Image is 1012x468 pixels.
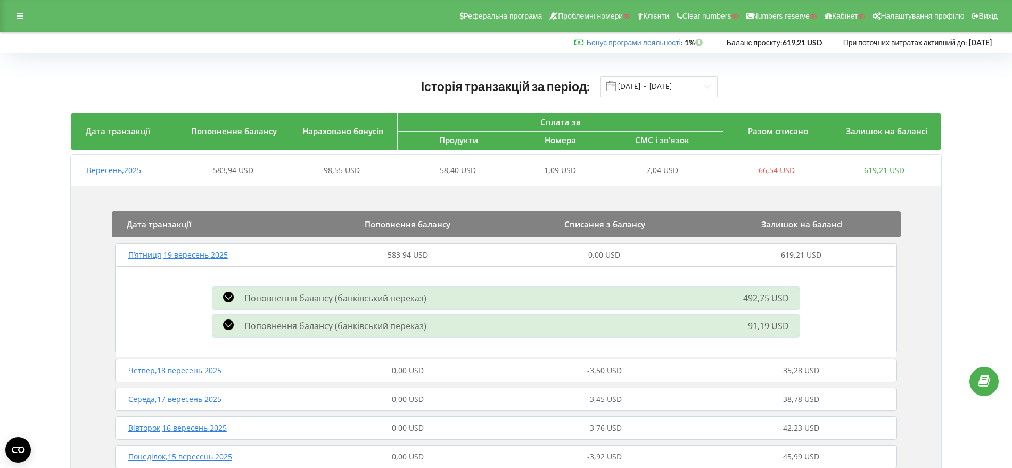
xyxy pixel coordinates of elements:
span: Клієнти [643,12,669,20]
span: 0,00 USD [392,451,424,462]
span: Вересень , 2025 [87,165,141,175]
strong: [DATE] [969,38,992,47]
span: Clear numbers [682,12,731,20]
span: -3,45 USD [587,394,622,404]
span: Історія транзакцій за період: [421,79,590,94]
span: Кабінет [832,12,858,20]
span: СМС і зв'язок [635,135,689,145]
span: Разом списано [748,126,808,136]
span: Налаштування профілю [881,12,964,20]
span: 583,94 USD [213,165,253,175]
span: -3,50 USD [587,365,622,375]
span: Поповнення балансу [191,126,277,136]
span: 98,55 USD [324,165,360,175]
span: : [587,38,683,47]
span: 0,00 USD [392,423,424,433]
span: Дата транзакції [86,126,150,136]
strong: 1% [685,38,705,47]
span: Залишок на балансі [761,219,843,229]
span: Поповнення балансу (банківський переказ) [244,292,426,304]
span: При поточних витратах активний до: [843,38,967,47]
span: Понеділок , 15 вересень 2025 [128,451,232,462]
span: Дата транзакції [127,219,191,229]
span: -7,04 USD [644,165,678,175]
span: Нараховано бонусів [302,126,383,136]
strong: 619,21 USD [783,38,822,47]
span: Залишок на балансі [846,126,927,136]
button: Open CMP widget [5,437,31,463]
a: Бонус програми лояльності [587,38,681,47]
span: 619,21 USD [781,250,821,260]
span: 0,00 USD [588,250,620,260]
span: 91,19 USD [748,320,789,332]
span: Поповнення балансу (банківський переказ) [244,320,426,332]
span: -3,92 USD [587,451,622,462]
span: 492,75 USD [743,292,789,304]
span: 42,23 USD [783,423,819,433]
span: Сплата за [540,117,581,127]
span: 583,94 USD [388,250,428,260]
span: Проблемні номери [558,12,623,20]
span: 38,78 USD [783,394,819,404]
span: Списання з балансу [564,219,645,229]
span: -66,54 USD [756,165,795,175]
span: Вихід [979,12,998,20]
span: 0,00 USD [392,365,424,375]
span: 45,99 USD [783,451,819,462]
span: -1,09 USD [541,165,576,175]
span: Четвер , 18 вересень 2025 [128,365,221,375]
span: 619,21 USD [864,165,904,175]
span: 0,00 USD [392,394,424,404]
span: Вівторок , 16 вересень 2025 [128,423,227,433]
span: П’ятниця , 19 вересень 2025 [128,250,228,260]
span: -58,40 USD [437,165,476,175]
span: Реферальна програма [464,12,542,20]
span: -3,76 USD [587,423,622,433]
span: Баланс проєкту: [727,38,783,47]
span: Номера [545,135,576,145]
span: Numbers reserve [753,12,810,20]
span: Середа , 17 вересень 2025 [128,394,221,404]
span: Поповнення балансу [365,219,450,229]
span: 35,28 USD [783,365,819,375]
span: Продукти [439,135,478,145]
